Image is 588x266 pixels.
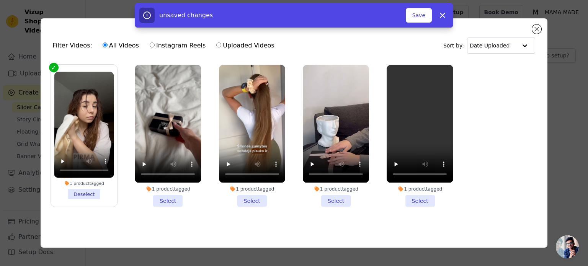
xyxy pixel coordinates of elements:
[556,235,579,258] div: Atviras pokalbis
[54,181,114,186] div: 1 product tagged
[387,186,453,192] div: 1 product tagged
[149,41,206,51] label: Instagram Reels
[159,11,213,19] span: unsaved changes
[102,41,139,51] label: All Videos
[53,37,279,54] div: Filter Videos:
[406,8,432,23] button: Save
[443,38,536,54] div: Sort by:
[219,186,285,192] div: 1 product tagged
[303,186,369,192] div: 1 product tagged
[135,186,201,192] div: 1 product tagged
[216,41,274,51] label: Uploaded Videos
